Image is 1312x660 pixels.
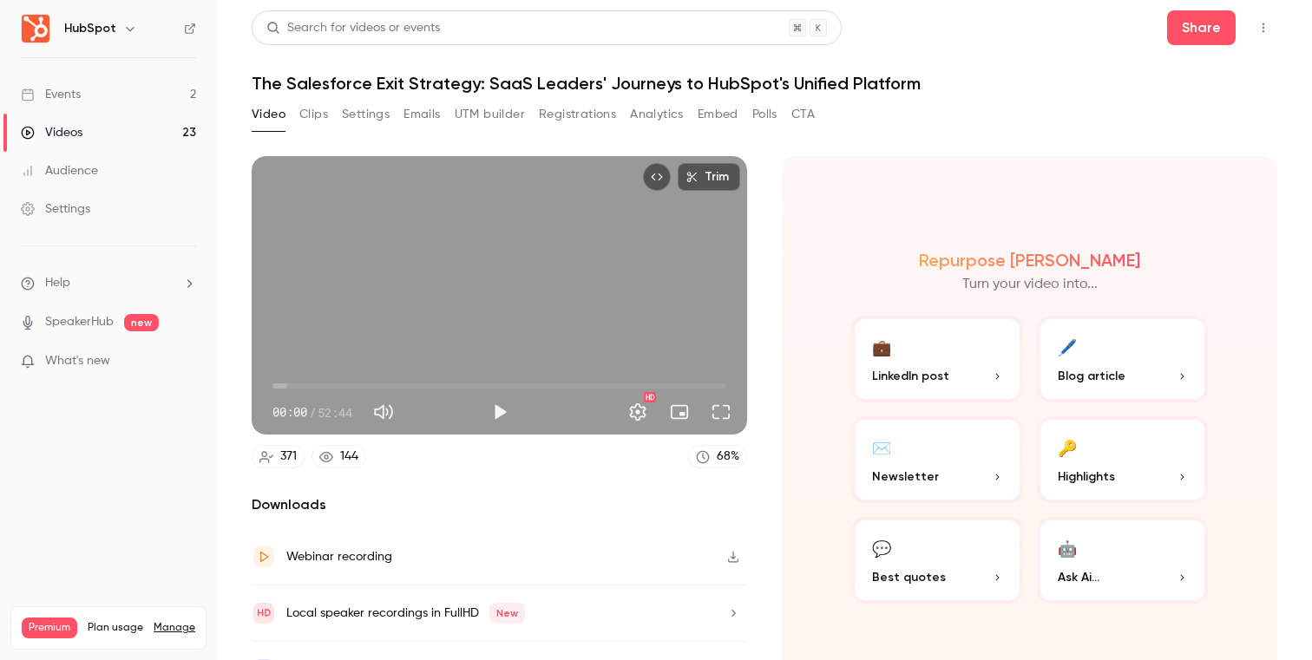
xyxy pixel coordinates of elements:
span: What's new [45,352,110,370]
span: 00:00 [272,403,307,421]
div: Local speaker recordings in FullHD [286,603,525,624]
img: HubSpot [22,15,49,42]
button: Emails [403,101,440,128]
div: 🖊️ [1058,333,1077,360]
button: Turn on miniplayer [662,395,697,429]
li: help-dropdown-opener [21,274,196,292]
div: 🤖 [1058,534,1077,561]
button: 🔑Highlights [1037,416,1209,503]
div: Search for videos or events [266,19,440,37]
h1: The Salesforce Exit Strategy: SaaS Leaders' Journeys to HubSpot's Unified Platform [252,73,1277,94]
span: Blog article [1058,367,1125,385]
div: 00:00 [272,403,352,421]
div: ✉️ [872,434,891,461]
button: Polls [752,101,777,128]
button: Share [1167,10,1236,45]
h6: HubSpot [64,20,116,37]
button: Video [252,101,285,128]
div: 371 [280,448,297,466]
span: 52:44 [318,403,352,421]
span: LinkedIn post [872,367,949,385]
button: Embed video [643,163,671,191]
div: HD [644,392,656,402]
div: 💼 [872,333,891,360]
a: 68% [688,445,747,468]
button: Analytics [630,101,684,128]
button: Top Bar Actions [1250,14,1277,42]
button: Embed [698,101,738,128]
div: Settings [21,200,90,218]
button: Trim [678,163,740,191]
div: Events [21,86,81,103]
button: Settings [620,395,655,429]
h2: Downloads [252,494,747,515]
div: Audience [21,162,98,180]
span: / [309,403,316,421]
span: new [124,314,159,331]
span: Best quotes [872,568,946,586]
button: Registrations [539,101,616,128]
button: Clips [299,101,328,128]
button: Play [482,395,517,429]
a: 371 [252,445,305,468]
span: New [489,603,525,624]
button: 🖊️Blog article [1037,316,1209,402]
h2: Repurpose [PERSON_NAME] [919,250,1140,271]
p: Turn your video into... [962,274,1098,295]
iframe: Noticeable Trigger [175,354,196,369]
div: 68 % [717,448,739,466]
span: Help [45,274,70,292]
button: 💬Best quotes [851,517,1023,604]
span: Premium [22,618,77,638]
a: Manage [154,621,195,635]
button: UTM builder [455,101,525,128]
button: Settings [342,101,390,128]
button: CTA [791,101,815,128]
a: SpeakerHub [45,313,114,331]
a: 144 [312,445,366,468]
button: Full screen [704,395,738,429]
button: 🤖Ask Ai... [1037,517,1209,604]
button: 💼LinkedIn post [851,316,1023,402]
button: ✉️Newsletter [851,416,1023,503]
div: 💬 [872,534,891,561]
div: Webinar recording [286,546,392,567]
div: 144 [340,448,358,466]
span: Ask Ai... [1058,568,1099,586]
span: Plan usage [88,621,143,635]
div: Videos [21,124,82,141]
span: Highlights [1058,467,1115,486]
span: Newsletter [872,467,939,486]
button: Mute [366,395,401,429]
div: 🔑 [1058,434,1077,461]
